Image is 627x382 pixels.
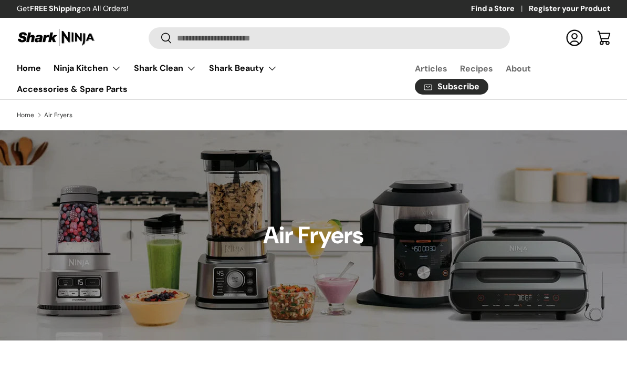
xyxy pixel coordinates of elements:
[203,58,284,79] summary: Shark Beauty
[44,112,72,118] a: Air Fryers
[128,58,203,79] summary: Shark Clean
[17,79,128,99] a: Accessories & Spare Parts
[415,58,447,79] a: Articles
[17,3,129,15] p: Get on All Orders!
[30,4,81,13] strong: FREE Shipping
[460,58,493,79] a: Recipes
[506,58,531,79] a: About
[54,58,121,79] a: Ninja Kitchen
[529,3,610,15] a: Register your Product
[209,58,277,79] a: Shark Beauty
[17,58,390,99] nav: Primary
[263,221,364,250] h1: Air Fryers
[17,112,34,118] a: Home
[47,58,128,79] summary: Ninja Kitchen
[134,58,196,79] a: Shark Clean
[17,58,41,78] a: Home
[17,110,610,120] nav: Breadcrumbs
[415,79,488,95] a: Subscribe
[471,3,529,15] a: Find a Store
[390,58,610,99] nav: Secondary
[437,82,479,91] span: Subscribe
[17,27,96,48] img: Shark Ninja Philippines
